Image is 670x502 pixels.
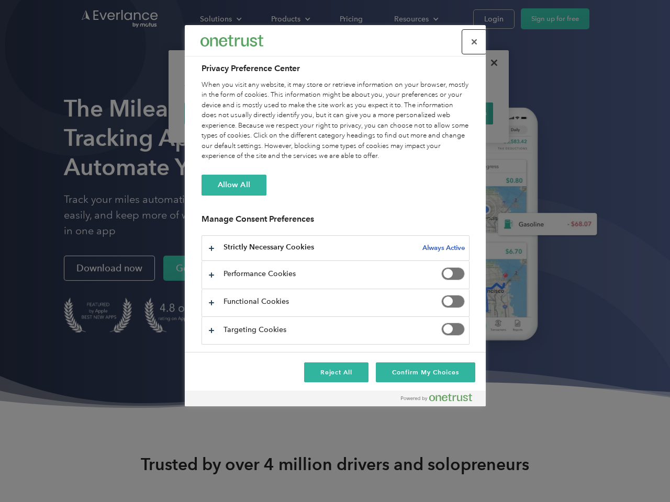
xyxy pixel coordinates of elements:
[200,30,263,51] div: Everlance
[463,30,486,53] button: Close
[304,362,369,382] button: Reject All
[202,80,470,162] div: When you visit any website, it may store or retrieve information on your browser, mostly in the f...
[376,362,475,382] button: Confirm My Choices
[185,25,486,406] div: Preference center
[185,25,486,406] div: Privacy Preference Center
[202,62,470,75] h2: Privacy Preference Center
[401,393,472,402] img: Powered by OneTrust Opens in a new Tab
[401,393,481,406] a: Powered by OneTrust Opens in a new Tab
[202,175,266,196] button: Allow All
[202,214,470,230] h3: Manage Consent Preferences
[200,35,263,46] img: Everlance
